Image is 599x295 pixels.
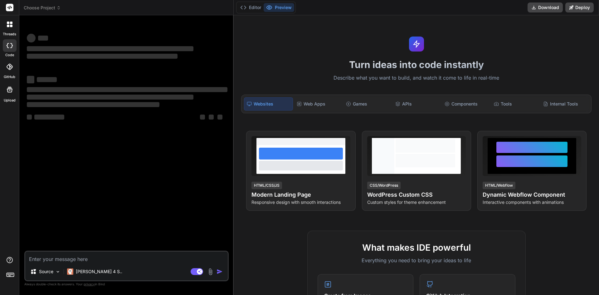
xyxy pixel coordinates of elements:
span: ‌ [27,115,32,120]
div: HTML/Webflow [483,182,515,189]
img: attachment [207,268,214,275]
button: Deploy [565,2,594,12]
h4: WordPress Custom CSS [367,190,466,199]
div: Web Apps [294,97,342,111]
span: ‌ [200,115,205,120]
p: Custom styles for theme enhancement [367,199,466,205]
h1: Turn ideas into code instantly [237,59,595,70]
button: Preview [264,3,294,12]
h4: Dynamic Webflow Component [483,190,581,199]
button: Editor [238,3,264,12]
label: code [5,52,14,58]
span: ‌ [27,46,193,51]
span: ‌ [34,115,64,120]
div: HTML/CSS/JS [251,182,282,189]
p: [PERSON_NAME] 4 S.. [76,268,122,275]
span: ‌ [27,34,36,42]
span: ‌ [27,54,178,59]
h4: Modern Landing Page [251,190,350,199]
label: Upload [4,98,16,103]
div: APIs [393,97,441,111]
button: Download [528,2,563,12]
span: View Prompt [321,136,348,142]
label: threads [3,32,16,37]
span: View Prompt [436,136,463,142]
h2: What makes IDE powerful [318,241,515,254]
label: GitHub [4,74,15,80]
img: Pick Models [55,269,61,274]
span: ‌ [27,87,227,92]
span: ‌ [38,36,48,41]
p: Responsive design with smooth interactions [251,199,350,205]
span: ‌ [37,77,57,82]
div: Websites [244,97,293,111]
span: View Prompt [552,136,579,142]
img: icon [217,268,223,275]
p: Everything you need to bring your ideas to life [318,257,515,264]
p: Describe what you want to build, and watch it come to life in real-time [237,74,595,82]
div: Internal Tools [541,97,589,111]
span: ‌ [217,115,222,120]
div: Tools [491,97,539,111]
span: ‌ [209,115,214,120]
p: Source [39,268,53,275]
span: ‌ [27,76,34,83]
div: Components [442,97,490,111]
span: ‌ [27,95,193,100]
p: Always double-check its answers. Your in Bind [24,281,229,287]
span: Choose Project [24,5,61,11]
div: CSS/WordPress [367,182,401,189]
div: Games [343,97,392,111]
img: Claude 4 Sonnet [67,268,73,275]
p: Interactive components with animations [483,199,581,205]
span: ‌ [27,102,159,107]
span: privacy [84,282,95,286]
